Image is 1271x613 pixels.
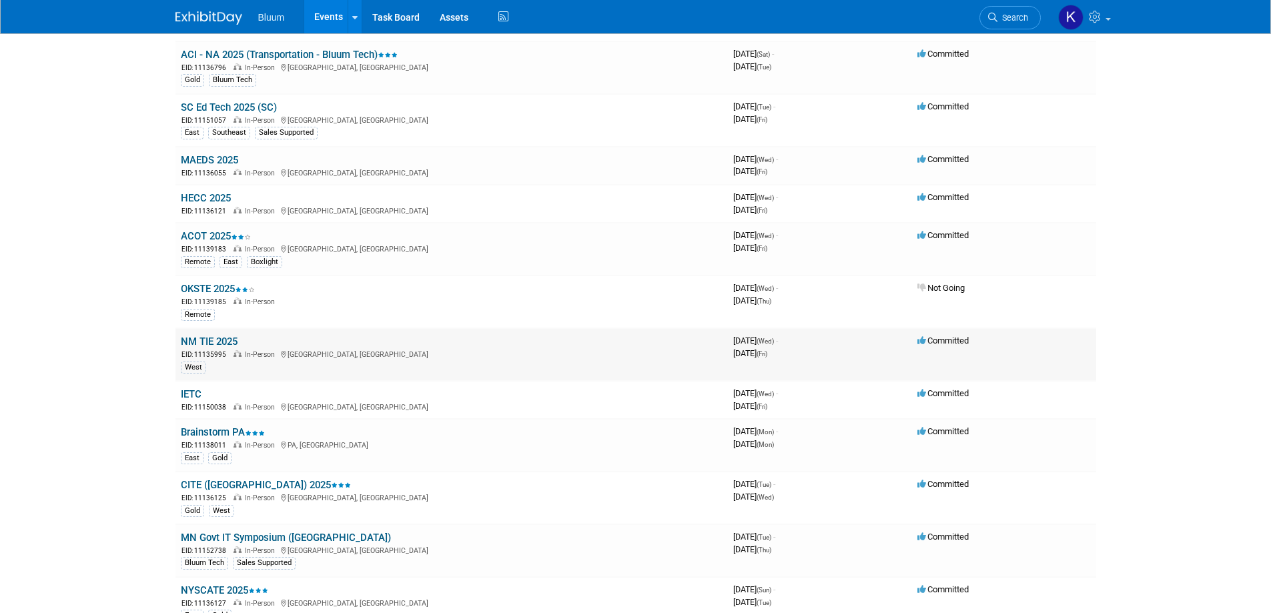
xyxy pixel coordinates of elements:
span: (Tue) [757,63,771,71]
div: Boxlight [247,256,282,268]
span: In-Person [245,245,279,253]
div: [GEOGRAPHIC_DATA], [GEOGRAPHIC_DATA] [181,492,723,503]
a: ACOT 2025 [181,230,251,242]
div: Bluum Tech [209,74,256,86]
span: [DATE] [733,426,778,436]
div: East [181,127,203,139]
span: In-Person [245,116,279,125]
span: - [773,584,775,594]
span: (Thu) [757,297,771,305]
a: Search [979,6,1041,29]
span: [DATE] [733,348,767,358]
div: East [181,452,203,464]
span: In-Person [245,599,279,608]
span: [DATE] [733,114,767,124]
span: [DATE] [733,154,778,164]
span: [DATE] [733,101,775,111]
a: SC Ed Tech 2025 (SC) [181,101,277,113]
span: Not Going [917,283,965,293]
span: Committed [917,479,969,489]
span: Bluum [258,12,285,23]
span: [DATE] [733,336,778,346]
span: In-Person [245,441,279,450]
img: In-Person Event [234,546,242,553]
div: West [181,362,206,374]
img: In-Person Event [234,207,242,213]
span: Committed [917,154,969,164]
div: [GEOGRAPHIC_DATA], [GEOGRAPHIC_DATA] [181,348,723,360]
img: In-Person Event [234,63,242,70]
span: (Tue) [757,103,771,111]
span: [DATE] [733,439,774,449]
span: [DATE] [733,243,767,253]
span: In-Person [245,63,279,72]
span: Committed [917,49,969,59]
a: NM TIE 2025 [181,336,238,348]
span: In-Person [245,169,279,177]
span: [DATE] [733,61,771,71]
span: EID: 11136055 [181,169,232,177]
span: [DATE] [733,492,774,502]
span: [DATE] [733,401,767,411]
span: EID: 11136125 [181,494,232,502]
span: - [773,479,775,489]
span: (Fri) [757,207,767,214]
div: East [220,256,242,268]
img: In-Person Event [234,403,242,410]
div: Gold [181,505,204,517]
a: IETC [181,388,201,400]
div: [GEOGRAPHIC_DATA], [GEOGRAPHIC_DATA] [181,167,723,178]
span: (Fri) [757,116,767,123]
a: HECC 2025 [181,192,231,204]
span: (Fri) [757,245,767,252]
div: [GEOGRAPHIC_DATA], [GEOGRAPHIC_DATA] [181,597,723,608]
span: [DATE] [733,205,767,215]
div: [GEOGRAPHIC_DATA], [GEOGRAPHIC_DATA] [181,114,723,125]
span: [DATE] [733,388,778,398]
span: (Wed) [757,156,774,163]
span: In-Person [245,546,279,555]
span: EID: 11151057 [181,117,232,124]
span: In-Person [245,350,279,359]
span: - [776,388,778,398]
span: - [776,192,778,202]
span: (Fri) [757,350,767,358]
span: (Mon) [757,441,774,448]
div: West [209,505,234,517]
img: In-Person Event [234,116,242,123]
span: EID: 11139183 [181,245,232,253]
span: Committed [917,584,969,594]
div: Sales Supported [233,557,296,569]
span: (Wed) [757,232,774,239]
span: Committed [917,426,969,436]
div: Bluum Tech [181,557,228,569]
div: [GEOGRAPHIC_DATA], [GEOGRAPHIC_DATA] [181,243,723,254]
span: (Wed) [757,338,774,345]
span: (Fri) [757,403,767,410]
span: (Sat) [757,51,770,58]
div: [GEOGRAPHIC_DATA], [GEOGRAPHIC_DATA] [181,205,723,216]
span: [DATE] [733,597,771,607]
span: In-Person [245,297,279,306]
span: EID: 11138011 [181,442,232,449]
span: Committed [917,230,969,240]
span: Search [997,13,1028,23]
span: In-Person [245,207,279,215]
a: MAEDS 2025 [181,154,238,166]
span: (Mon) [757,428,774,436]
span: EID: 11136127 [181,600,232,607]
span: Committed [917,388,969,398]
span: [DATE] [733,283,778,293]
span: (Wed) [757,285,774,292]
span: (Fri) [757,168,767,175]
span: [DATE] [733,584,775,594]
span: EID: 11136121 [181,207,232,215]
a: Brainstorm PA [181,426,265,438]
span: Committed [917,101,969,111]
img: Kellie Noller [1058,5,1084,30]
span: [DATE] [733,544,771,554]
span: EID: 11136796 [181,64,232,71]
div: Remote [181,309,215,321]
span: [DATE] [733,230,778,240]
span: - [776,336,778,346]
